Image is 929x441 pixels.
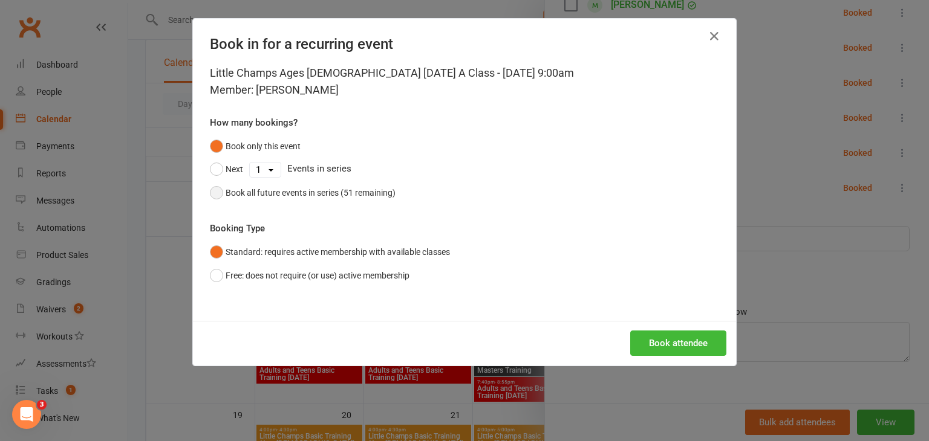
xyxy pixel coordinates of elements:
label: Booking Type [210,221,265,236]
button: Book only this event [210,135,301,158]
label: How many bookings? [210,115,298,130]
button: Standard: requires active membership with available classes [210,240,450,263]
button: Close [705,27,724,46]
span: 3 [37,400,47,410]
iframe: Intercom live chat [12,400,41,429]
h4: Book in for a recurring event [210,36,719,53]
button: Book all future events in series (51 remaining) [210,181,396,204]
button: Next [210,158,243,181]
div: Book all future events in series (51 remaining) [226,186,396,199]
button: Free: does not require (or use) active membership [210,264,409,287]
button: Book attendee [630,330,726,356]
div: Events in series [210,158,719,181]
div: Little Champs Ages [DEMOGRAPHIC_DATA] [DATE] A Class - [DATE] 9:00am Member: [PERSON_NAME] [210,65,719,98]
